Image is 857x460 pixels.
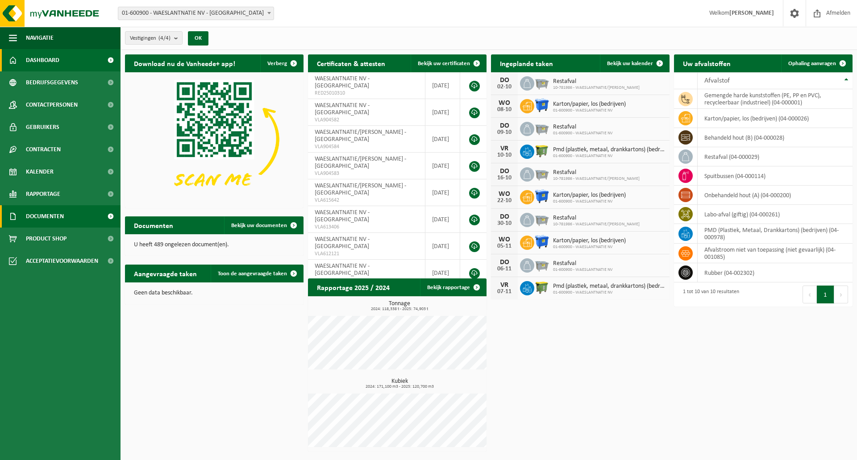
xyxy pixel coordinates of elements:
[534,120,549,136] img: WB-2500-GAL-GY-01
[534,280,549,295] img: WB-1100-HPE-GN-50
[553,260,613,267] span: Restafval
[553,153,665,159] span: 01-600900 - WAESLANTNATIE NV
[495,99,513,107] div: WO
[534,143,549,158] img: WB-1100-HPE-GN-50
[188,31,208,46] button: OK
[698,205,853,224] td: labo-afval (giftig) (04-000261)
[218,271,287,277] span: Toon de aangevraagde taken
[495,84,513,90] div: 02-10
[130,32,171,45] span: Vestigingen
[495,220,513,227] div: 30-10
[788,61,836,66] span: Ophaling aanvragen
[315,156,406,170] span: WAESLANTNATIE/[PERSON_NAME] - [GEOGRAPHIC_DATA]
[418,61,470,66] span: Bekijk uw certificaten
[678,285,739,304] div: 1 tot 10 van 10 resultaten
[125,265,206,282] h2: Aangevraagde taken
[495,191,513,198] div: WO
[315,143,418,150] span: VLA904584
[495,236,513,243] div: WO
[315,90,418,97] span: RED25010310
[211,265,303,282] a: Toon de aangevraagde taken
[312,301,487,311] h3: Tonnage
[834,286,848,303] button: Next
[553,222,640,227] span: 10-781986 - WAESLANTNATIE/[PERSON_NAME]
[425,72,460,99] td: [DATE]
[495,198,513,204] div: 22-10
[534,98,549,113] img: WB-1100-HPE-BE-01
[315,197,418,204] span: VLA615642
[26,138,61,161] span: Contracten
[553,85,640,91] span: 10-781986 - WAESLANTNATIE/[PERSON_NAME]
[312,385,487,389] span: 2024: 171,100 m3 - 2025: 120,700 m3
[553,78,640,85] span: Restafval
[674,54,740,72] h2: Uw afvalstoffen
[315,170,418,177] span: VLA904583
[553,267,613,273] span: 01-600900 - WAESLANTNATIE NV
[495,145,513,152] div: VR
[729,10,774,17] strong: [PERSON_NAME]
[553,290,665,295] span: 01-600900 - WAESLANTNATIE NV
[134,242,295,248] p: U heeft 489 ongelezen document(en).
[553,146,665,153] span: Pmd (plastiek, metaal, drankkartons) (bedrijven)
[495,122,513,129] div: DO
[315,129,406,143] span: WAESLANTNATIE/[PERSON_NAME] - [GEOGRAPHIC_DATA]
[125,216,182,234] h2: Documenten
[315,182,406,196] span: WAESLANTNATIE/[PERSON_NAME] - [GEOGRAPHIC_DATA]
[134,290,295,296] p: Geen data beschikbaar.
[495,152,513,158] div: 10-10
[425,153,460,179] td: [DATE]
[534,166,549,181] img: WB-2500-GAL-GY-01
[781,54,852,72] a: Ophaling aanvragen
[698,147,853,166] td: restafval (04-000029)
[26,116,59,138] span: Gebruikers
[26,205,64,228] span: Documenten
[495,77,513,84] div: DO
[26,161,54,183] span: Kalender
[118,7,274,20] span: 01-600900 - WAESLANTNATIE NV - ANTWERPEN
[553,215,640,222] span: Restafval
[534,189,549,204] img: WB-1100-HPE-BE-01
[425,99,460,126] td: [DATE]
[803,286,817,303] button: Previous
[26,183,60,205] span: Rapportage
[495,175,513,181] div: 16-10
[553,237,626,245] span: Karton/papier, los (bedrijven)
[534,257,549,272] img: WB-2500-GAL-GY-01
[534,234,549,249] img: WB-1100-HPE-BE-01
[224,216,303,234] a: Bekijk uw documenten
[425,233,460,260] td: [DATE]
[698,263,853,282] td: rubber (04-002302)
[698,244,853,263] td: afvalstroom niet van toepassing (niet gevaarlijk) (04-001085)
[118,7,274,20] span: 01-600900 - WAESLANTNATIE NV - ANTWERPEN
[315,209,370,223] span: WAESLANTNATIE NV - [GEOGRAPHIC_DATA]
[26,49,59,71] span: Dashboard
[315,116,418,124] span: VLA904582
[698,128,853,147] td: behandeld hout (B) (04-000028)
[495,289,513,295] div: 07-11
[698,224,853,244] td: PMD (Plastiek, Metaal, Drankkartons) (bedrijven) (04-000978)
[704,77,730,84] span: Afvalstof
[698,89,853,109] td: gemengde harde kunststoffen (PE, PP en PVC), recycleerbaar (industrieel) (04-000001)
[315,263,370,277] span: WAESLANTNATIE NV - [GEOGRAPHIC_DATA]
[553,192,626,199] span: Karton/papier, los (bedrijven)
[267,61,287,66] span: Verberg
[698,186,853,205] td: onbehandeld hout (A) (04-000200)
[312,378,487,389] h3: Kubiek
[698,166,853,186] td: spuitbussen (04-000114)
[125,72,304,206] img: Download de VHEPlus App
[817,286,834,303] button: 1
[553,283,665,290] span: Pmd (plastiek, metaal, drankkartons) (bedrijven)
[308,54,394,72] h2: Certificaten & attesten
[534,211,549,227] img: WB-2500-GAL-GY-01
[495,243,513,249] div: 05-11
[425,260,460,286] td: [DATE]
[425,179,460,206] td: [DATE]
[495,282,513,289] div: VR
[26,27,54,49] span: Navigatie
[495,129,513,136] div: 09-10
[553,199,626,204] span: 01-600900 - WAESLANTNATIE NV
[125,54,244,72] h2: Download nu de Vanheede+ app!
[491,54,562,72] h2: Ingeplande taken
[260,54,303,72] button: Verberg
[553,101,626,108] span: Karton/papier, los (bedrijven)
